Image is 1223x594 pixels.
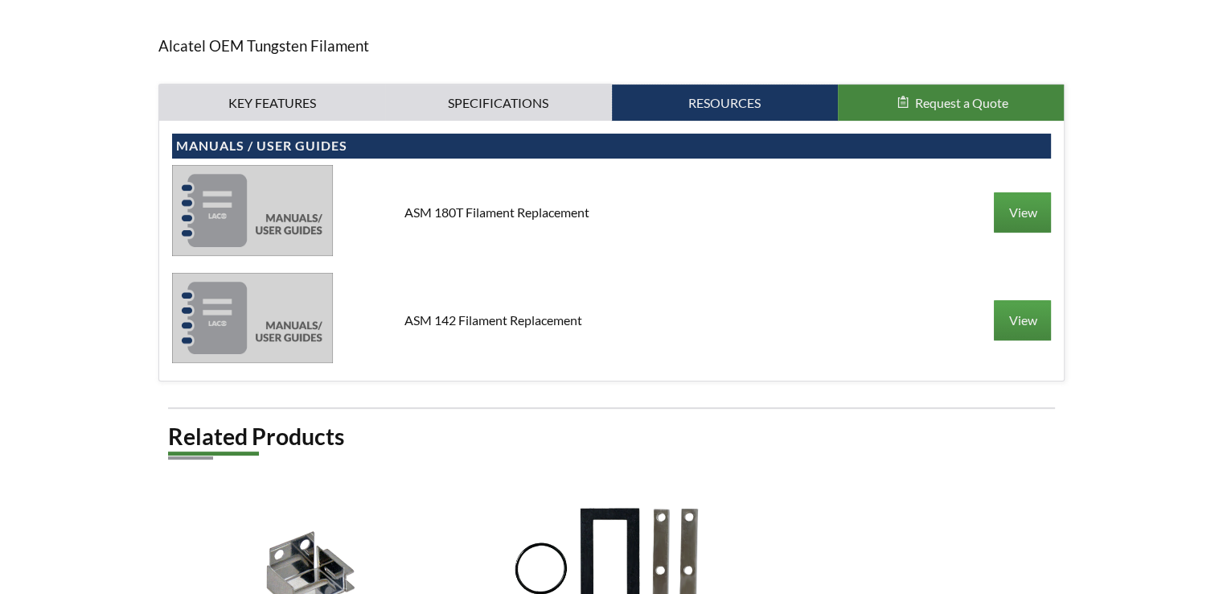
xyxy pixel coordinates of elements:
[385,85,611,122] a: Specifications
[172,273,333,363] img: manuals-58eb83dcffeb6bffe51ad23c0c0dc674bfe46cf1c3d14eaecd86c55f24363f1d.jpg
[176,138,1048,155] h4: Manuals / User Guides
[392,311,831,329] div: ASM 142 Filament Replacement
[159,85,385,122] a: Key Features
[168,422,1056,452] h2: Related Products
[915,95,1008,110] span: Request a Quote
[158,34,1065,58] p: Alcatel OEM Tungsten Filament
[392,204,831,221] div: ASM 180T Filament Replacement
[612,85,838,122] a: Resources
[838,85,1064,122] button: Request a Quote
[994,192,1051,233] a: View
[172,165,333,255] img: manuals-58eb83dcffeb6bffe51ad23c0c0dc674bfe46cf1c3d14eaecd86c55f24363f1d.jpg
[994,300,1051,340] a: View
